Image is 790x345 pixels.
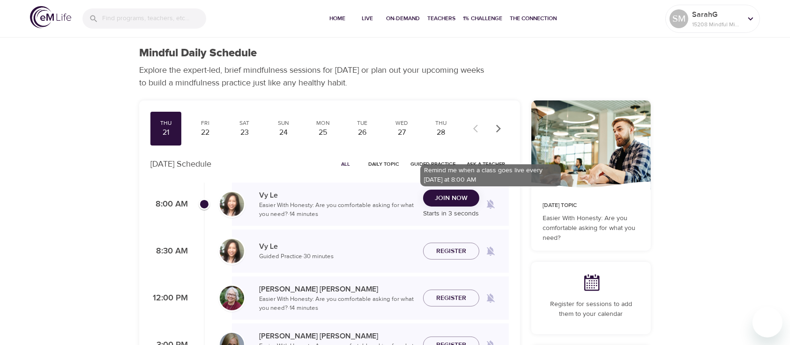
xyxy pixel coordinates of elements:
span: Join Now [435,192,468,204]
span: Register [436,292,466,304]
div: Wed [390,119,413,127]
p: Vy Le [259,190,416,201]
p: Register for sessions to add them to your calendar [543,299,640,319]
button: Register [423,290,479,307]
div: 22 [194,127,217,138]
img: vy-profile-good-3.jpg [220,192,244,216]
p: Starts in 3 seconds [423,209,479,219]
div: Thu [429,119,453,127]
p: Guided Practice · 30 minutes [259,252,416,261]
p: Easier With Honesty: Are you comfortable asking for what you need? · 14 minutes [259,201,416,219]
div: Thu [154,119,178,127]
span: On-Demand [386,14,420,23]
button: Guided Practice [407,157,459,171]
div: 21 [154,127,178,138]
img: vy-profile-good-3.jpg [220,239,244,263]
button: All [331,157,361,171]
div: Sun [272,119,296,127]
span: Guided Practice [410,160,455,169]
span: Live [356,14,379,23]
div: 24 [272,127,296,138]
p: [PERSON_NAME] [PERSON_NAME] [259,284,416,295]
div: 27 [390,127,413,138]
p: Easier With Honesty: Are you comfortable asking for what you need? · 14 minutes [259,295,416,313]
span: Ask a Teacher [467,160,505,169]
div: 23 [233,127,256,138]
p: Easier With Honesty: Are you comfortable asking for what you need? [543,214,640,243]
span: Home [326,14,349,23]
span: Teachers [427,14,455,23]
button: Register [423,243,479,260]
div: Fri [194,119,217,127]
img: Bernice_Moore_min.jpg [220,286,244,310]
button: Daily Topic [365,157,403,171]
p: SarahG [692,9,742,20]
h1: Mindful Daily Schedule [139,46,257,60]
img: logo [30,6,71,28]
p: Vy Le [259,241,416,252]
p: 15208 Mindful Minutes [692,20,742,29]
p: 8:00 AM [150,198,188,211]
p: [DATE] Schedule [150,158,211,170]
div: 26 [350,127,374,138]
span: All [335,160,357,169]
div: SM [670,9,688,28]
p: 12:00 PM [150,292,188,305]
p: [DATE] Topic [543,201,640,210]
span: Register [436,245,466,257]
span: Remind me when a class goes live every Thursday at 12:00 PM [479,287,502,309]
div: Mon [312,119,335,127]
button: Ask a Teacher [463,157,509,171]
p: Explore the expert-led, brief mindfulness sessions for [DATE] or plan out your upcoming weeks to ... [139,64,491,89]
input: Find programs, teachers, etc... [102,8,206,29]
div: Sat [233,119,256,127]
iframe: Button to launch messaging window [753,307,783,337]
span: Daily Topic [368,160,399,169]
span: 1% Challenge [463,14,502,23]
p: 8:30 AM [150,245,188,258]
div: 25 [312,127,335,138]
span: Remind me when a class goes live every Thursday at 8:30 AM [479,240,502,262]
span: The Connection [510,14,557,23]
button: Join Now [423,190,479,207]
div: 28 [429,127,453,138]
p: [PERSON_NAME] [PERSON_NAME] [259,330,416,342]
div: Tue [350,119,374,127]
